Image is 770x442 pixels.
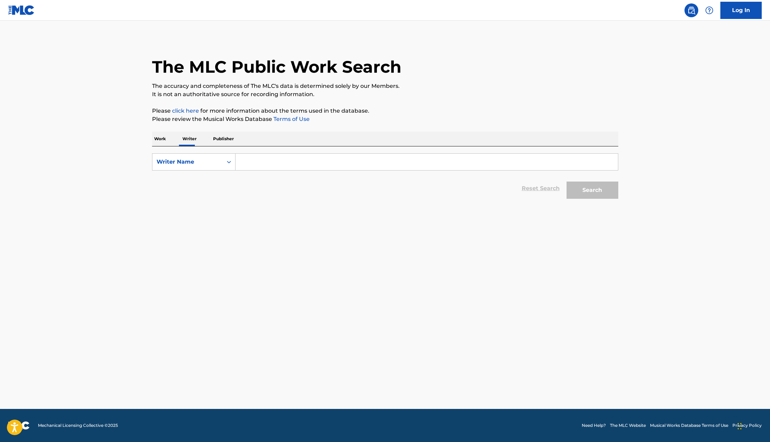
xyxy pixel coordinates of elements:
[736,409,770,442] iframe: Chat Widget
[610,422,646,429] a: The MLC Website
[650,422,728,429] a: Musical Works Database Terms of Use
[152,153,618,202] form: Search Form
[732,422,762,429] a: Privacy Policy
[720,2,762,19] a: Log In
[738,416,742,436] div: Drag
[705,6,713,14] img: help
[172,107,199,114] a: click here
[8,421,30,430] img: logo
[152,115,618,123] p: Please review the Musical Works Database
[582,422,606,429] a: Need Help?
[180,132,199,146] p: Writer
[152,82,618,90] p: The accuracy and completeness of The MLC's data is determined solely by our Members.
[38,422,118,429] span: Mechanical Licensing Collective © 2025
[8,5,35,15] img: MLC Logo
[684,3,698,17] a: Public Search
[152,56,401,77] h1: The MLC Public Work Search
[211,132,236,146] p: Publisher
[702,3,716,17] div: Help
[152,132,168,146] p: Work
[152,90,618,99] p: It is not an authoritative source for recording information.
[157,158,219,166] div: Writer Name
[152,107,618,115] p: Please for more information about the terms used in the database.
[272,116,310,122] a: Terms of Use
[687,6,696,14] img: search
